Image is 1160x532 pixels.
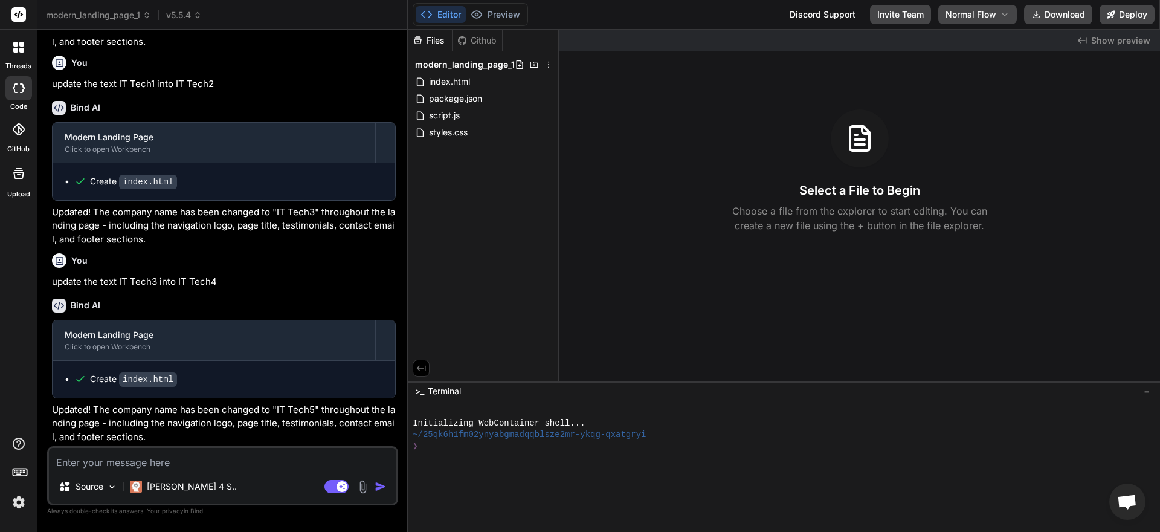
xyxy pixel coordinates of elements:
[724,204,995,233] p: Choose a file from the explorer to start editing. You can create a new file using the + button in...
[413,429,646,441] span: ~/25qk6h1fm02ynyabgmadqqblsze2mr-ykqg-qxatgryi
[1100,5,1155,24] button: Deploy
[415,385,424,397] span: >_
[453,34,502,47] div: Github
[52,275,396,289] p: update the text IT Tech3 into IT Tech4
[428,385,461,397] span: Terminal
[428,74,471,89] span: index.html
[946,8,996,21] span: Normal Flow
[52,403,396,444] p: Updated! The company name has been changed to "IT Tech5" throughout the landing page - including ...
[90,175,177,188] div: Create
[7,189,30,199] label: Upload
[428,108,461,123] span: script.js
[71,255,88,267] h6: You
[799,182,920,199] h3: Select a File to Begin
[65,342,363,352] div: Click to open Workbench
[71,299,100,311] h6: Bind AI
[119,175,177,189] code: index.html
[52,206,396,247] p: Updated! The company name has been changed to "IT Tech3" throughout the landing page - including ...
[1141,381,1153,401] button: −
[90,373,177,386] div: Create
[938,5,1017,24] button: Normal Flow
[65,131,363,143] div: Modern Landing Page
[107,482,117,492] img: Pick Models
[10,102,27,112] label: code
[76,481,103,493] p: Source
[65,144,363,154] div: Click to open Workbench
[8,492,29,513] img: settings
[46,9,151,21] span: modern_landing_page_1
[147,481,237,493] p: [PERSON_NAME] 4 S..
[71,102,100,114] h6: Bind AI
[413,418,585,429] span: Initializing WebContainer shell...
[1091,34,1150,47] span: Show preview
[1024,5,1092,24] button: Download
[1144,385,1150,397] span: −
[53,123,375,163] button: Modern Landing PageClick to open Workbench
[870,5,931,24] button: Invite Team
[119,372,177,387] code: index.html
[356,480,370,494] img: attachment
[413,441,417,452] span: ❯
[428,91,483,106] span: package.json
[782,5,863,24] div: Discord Support
[415,59,515,71] span: modern_landing_page_1
[428,125,469,140] span: styles.css
[166,9,202,21] span: v5.5.4
[52,77,396,91] p: update the text IT Tech1 into IT Tech2
[5,61,31,71] label: threads
[65,329,363,341] div: Modern Landing Page
[375,481,387,493] img: icon
[130,481,142,493] img: Claude 4 Sonnet
[53,320,375,360] button: Modern Landing PageClick to open Workbench
[408,34,452,47] div: Files
[47,505,398,517] p: Always double-check its answers. Your in Bind
[466,6,525,23] button: Preview
[7,144,30,154] label: GitHub
[71,57,88,69] h6: You
[162,507,184,514] span: privacy
[416,6,466,23] button: Editor
[1109,484,1145,520] div: Open chat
